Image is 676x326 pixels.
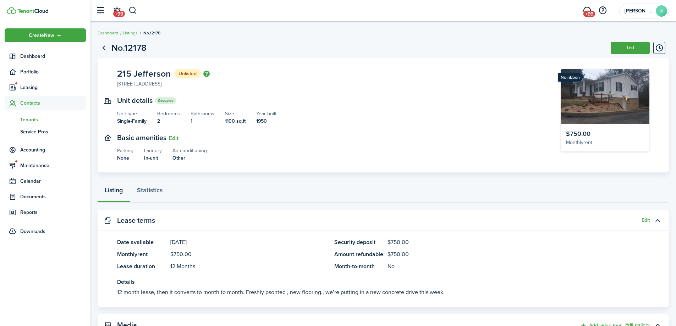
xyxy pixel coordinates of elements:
panel-main-title: Details [117,278,649,286]
span: Calendar [20,177,86,185]
button: Edit [169,135,178,142]
listing-view-item-description: 1950 [256,117,276,125]
span: Dashboard [20,53,86,60]
panel-main-title: Security deposit [334,238,384,247]
ribbon: No ribbon [558,73,583,82]
listing-view-item-description: Single-Family [117,117,147,125]
span: RANDALL INVESTMENT PROPERTIES [625,9,653,13]
button: Timeline [653,42,665,54]
span: Portfolio [20,68,86,76]
panel-main-description: $750.00 [388,250,649,259]
listing-view-item-description: None [117,154,133,162]
a: Notifications [110,2,123,20]
a: Messaging [580,2,594,20]
div: $750.00 [566,129,644,139]
panel-main-title: Monthly rent [117,250,167,259]
a: Service Pros [5,126,86,138]
span: Service Pros [20,128,86,136]
text-item: Unit details [117,96,153,105]
listing-view-item-title: Unit type [117,110,147,117]
p: 12 month lease, then it converts to month to month. Freshly psonted , new flooring., we’re puttin... [117,288,649,297]
listing-view-item-title: Air conditioning [172,147,207,154]
panel-main-title: Amount refundable [334,250,384,259]
listing-view-item-description: 1100 sq.ft [225,117,246,125]
panel-main-description: $750.00 [170,250,327,259]
panel-main-body: Toggle accordion [98,238,669,307]
span: No.12178 [143,30,160,36]
panel-main-title: Date available [117,238,167,247]
button: Toggle accordion [652,214,664,226]
span: +99 [113,11,125,17]
a: Tenants [5,114,86,126]
button: List [611,42,650,54]
a: Go back [98,42,110,54]
span: Maintenance [20,162,86,169]
listing-view-item-description: 2 [157,117,180,125]
a: Dashboard [5,49,86,63]
listing-view-item-title: Laundry [144,147,162,154]
status: Occupied [155,97,176,104]
a: Dashboard [98,30,118,36]
img: TenantCloud [7,7,16,14]
button: Edit [642,217,650,223]
a: Statistics [130,181,170,203]
span: Leasing [20,84,86,91]
span: Contacts [20,99,86,107]
listing-view-item-description: Other [172,154,207,162]
span: Reports [20,209,86,216]
span: Downloads [20,228,45,235]
div: Monthly rent [566,139,644,146]
panel-main-description: [DATE] [170,238,327,247]
span: Tenants [20,116,86,123]
listing-view-item-title: Year built [256,110,276,117]
button: Open sidebar [94,4,107,17]
img: Listing avatar [561,69,649,124]
panel-main-description: 12 Months [170,262,327,271]
span: Create New [29,33,54,38]
panel-main-title: Month-to-month [334,262,384,271]
div: [STREET_ADDRESS] [117,80,161,88]
span: Accounting [20,146,86,154]
a: Listings [123,30,138,36]
span: Documents [20,193,86,200]
panel-main-title: Lease terms [117,216,155,225]
status: Unlisted [174,69,201,79]
span: +99 [583,11,595,17]
span: 215 Jefferson [117,69,171,78]
button: Open resource center [597,5,609,17]
img: TenantCloud [17,9,48,13]
listing-view-item-title: Bathrooms [191,110,214,117]
listing-view-item-description: In-unit [144,154,162,162]
panel-main-description: No [388,262,649,271]
a: Reports [5,205,86,219]
listing-view-item-title: Parking [117,147,133,154]
avatar-text: RI [656,5,667,17]
listing-view-item-title: Bedrooms [157,110,180,117]
listing-view-item-description: 1 [191,117,214,125]
h1: No.12178 [111,41,147,55]
listing-view-item-title: Size [225,110,246,117]
panel-main-description: $750.00 [388,238,649,247]
panel-main-title: Lease duration [117,262,167,271]
button: Open menu [5,28,86,42]
text-item: Basic amenities [117,134,166,142]
button: Search [128,5,137,17]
